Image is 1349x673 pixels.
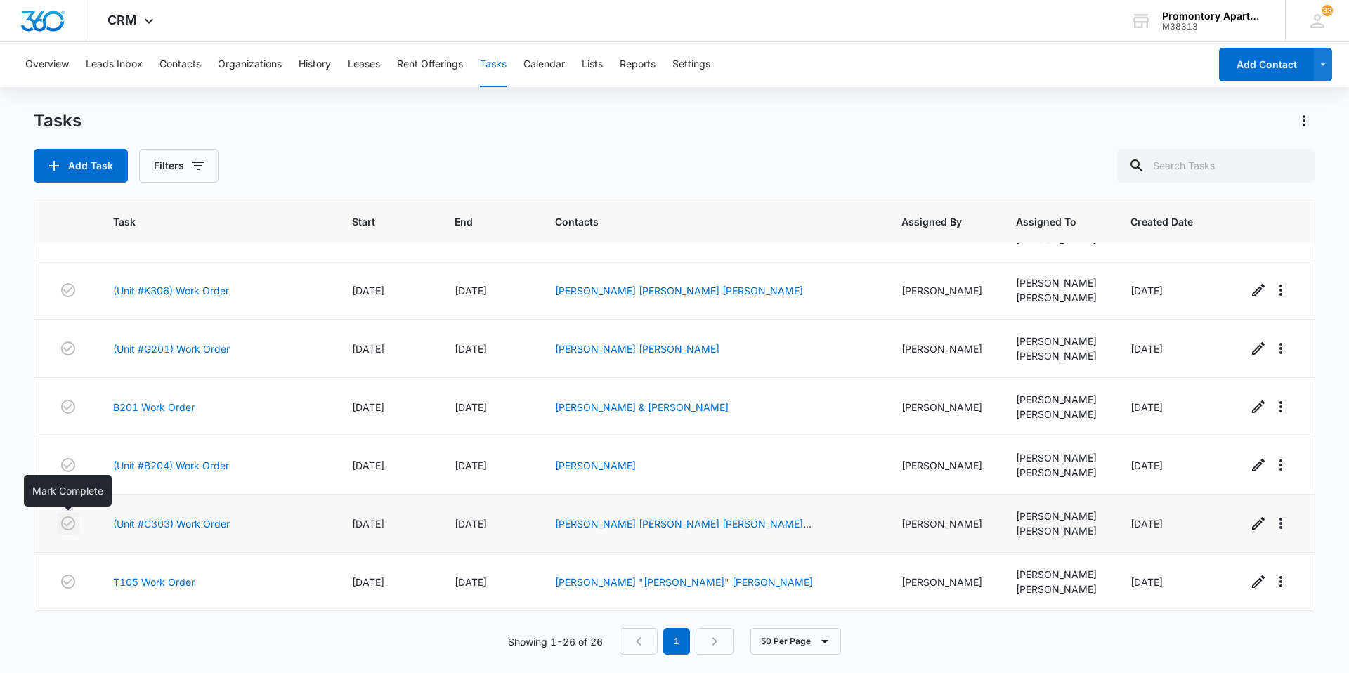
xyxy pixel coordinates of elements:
span: 33 [1322,5,1333,16]
div: [PERSON_NAME] [1016,450,1097,465]
span: [DATE] [455,459,487,471]
a: [PERSON_NAME] [PERSON_NAME] [555,343,719,355]
a: [PERSON_NAME] [PERSON_NAME] [PERSON_NAME] [PERSON_NAME] [PERSON_NAME] [555,518,812,544]
div: [PERSON_NAME] [1016,509,1097,523]
button: Add Task [34,149,128,183]
a: T105 Work Order [113,575,195,589]
a: [PERSON_NAME] & [PERSON_NAME] [555,401,729,413]
div: [PERSON_NAME] [1016,392,1097,407]
button: Lists [582,42,603,87]
span: [DATE] [352,518,384,530]
div: [PERSON_NAME] [901,283,982,298]
div: [PERSON_NAME] [1016,334,1097,348]
a: (Unit #C303) Work Order [113,516,230,531]
span: [DATE] [1130,576,1163,588]
span: [DATE] [1130,285,1163,296]
nav: Pagination [620,628,734,655]
span: [DATE] [455,343,487,355]
button: Organizations [218,42,282,87]
span: Assigned To [1016,214,1076,229]
span: Start [352,214,400,229]
span: [DATE] [352,285,384,296]
div: [PERSON_NAME] [901,400,982,414]
span: [DATE] [352,401,384,413]
button: Rent Offerings [397,42,463,87]
div: [PERSON_NAME] [1016,465,1097,480]
input: Search Tasks [1117,149,1315,183]
button: Leases [348,42,380,87]
span: [DATE] [1130,401,1163,413]
a: [PERSON_NAME] [555,459,636,471]
span: [DATE] [455,576,487,588]
div: [PERSON_NAME] [1016,290,1097,305]
p: Showing 1-26 of 26 [508,634,603,649]
button: Add Contact [1219,48,1314,81]
span: [DATE] [455,401,487,413]
span: [DATE] [1130,459,1163,471]
em: 1 [663,628,690,655]
div: [PERSON_NAME] [1016,523,1097,538]
div: [PERSON_NAME] [901,341,982,356]
h1: Tasks [34,110,82,131]
span: [DATE] [352,343,384,355]
span: [DATE] [352,459,384,471]
div: account name [1162,11,1265,22]
span: Created Date [1130,214,1193,229]
button: Filters [139,149,219,183]
span: [DATE] [352,576,384,588]
span: Assigned By [901,214,962,229]
div: account id [1162,22,1265,32]
div: [PERSON_NAME] [901,516,982,531]
div: [PERSON_NAME] [1016,567,1097,582]
a: [PERSON_NAME] [PERSON_NAME] [PERSON_NAME] [555,285,803,296]
span: Contacts [555,214,847,229]
button: Actions [1293,110,1315,132]
div: Mark Complete [24,475,112,507]
button: Tasks [480,42,507,87]
a: (Unit #K306) Work Order [113,283,229,298]
div: [PERSON_NAME] [901,458,982,473]
a: B201 Work Order [113,400,195,414]
span: [DATE] [455,285,487,296]
span: [DATE] [1130,343,1163,355]
button: History [299,42,331,87]
button: Leads Inbox [86,42,143,87]
button: Settings [672,42,710,87]
div: notifications count [1322,5,1333,16]
div: [PERSON_NAME] [1016,275,1097,290]
button: Overview [25,42,69,87]
div: [PERSON_NAME] [1016,407,1097,422]
span: [DATE] [1130,518,1163,530]
span: CRM [107,13,137,27]
a: (Unit #G201) Work Order [113,341,230,356]
a: (Unit #B204) Work Order [113,458,229,473]
button: Calendar [523,42,565,87]
span: End [455,214,502,229]
button: Contacts [159,42,201,87]
span: Task [113,214,298,229]
span: [DATE] [455,518,487,530]
button: 50 Per Page [750,628,841,655]
button: Reports [620,42,656,87]
a: [PERSON_NAME] "[PERSON_NAME]" [PERSON_NAME] [555,576,813,588]
div: [PERSON_NAME] [1016,348,1097,363]
div: [PERSON_NAME] [1016,582,1097,596]
div: [PERSON_NAME] [901,575,982,589]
